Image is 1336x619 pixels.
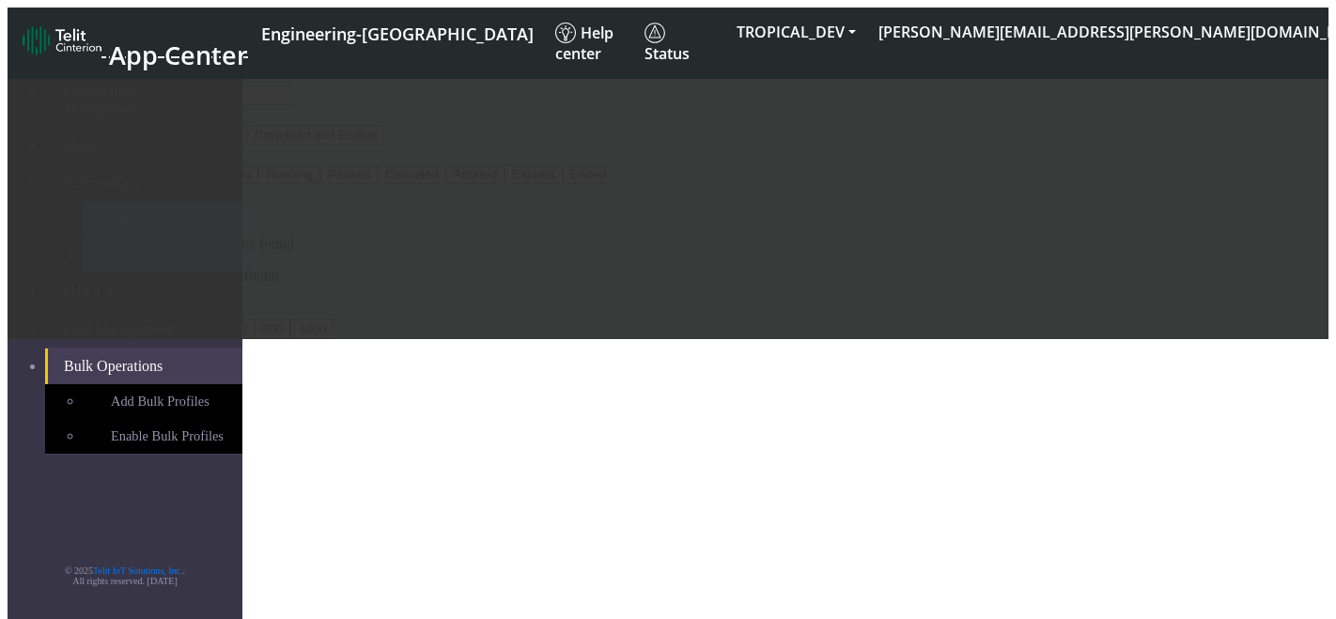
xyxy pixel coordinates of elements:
span: App Center [109,38,248,72]
img: knowledge.svg [555,23,576,43]
span: Status [645,23,690,64]
img: status.svg [645,23,665,43]
a: Help center [548,15,637,71]
a: Status [637,15,725,71]
button: TROPICAL_DEV [725,15,867,49]
span: Help center [555,23,614,64]
a: App Center [23,21,245,66]
img: logo-telit-cinterion-gw-new.png [23,25,101,55]
a: Your current platform instance [260,15,533,50]
span: Engineering-[GEOGRAPHIC_DATA] [261,23,534,45]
